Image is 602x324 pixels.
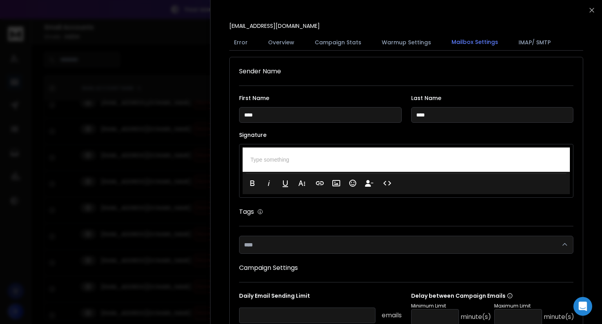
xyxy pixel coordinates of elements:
[382,311,402,320] p: emails
[229,22,320,30] p: [EMAIL_ADDRESS][DOMAIN_NAME]
[239,292,402,303] p: Daily Email Sending Limit
[329,175,344,191] button: Insert Image (Ctrl+P)
[380,175,395,191] button: Code View
[312,175,327,191] button: Insert Link (Ctrl+K)
[245,175,260,191] button: Bold (Ctrl+B)
[514,34,555,51] button: IMAP/ SMTP
[310,34,366,51] button: Campaign Stats
[345,175,360,191] button: Emoticons
[447,33,503,51] button: Mailbox Settings
[411,303,491,309] p: Minimum Limit
[239,207,254,217] h1: Tags
[494,303,574,309] p: Maximum Limit
[229,34,252,51] button: Error
[461,312,491,322] p: minute(s)
[377,34,436,51] button: Warmup Settings
[278,175,293,191] button: Underline (Ctrl+U)
[544,312,574,322] p: minute(s)
[411,95,574,101] label: Last Name
[411,292,574,300] p: Delay between Campaign Emails
[239,67,573,76] h1: Sender Name
[239,95,402,101] label: First Name
[573,297,592,316] div: Open Intercom Messenger
[239,132,573,138] label: Signature
[261,175,276,191] button: Italic (Ctrl+I)
[239,263,573,273] h1: Campaign Settings
[294,175,309,191] button: More Text
[263,34,299,51] button: Overview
